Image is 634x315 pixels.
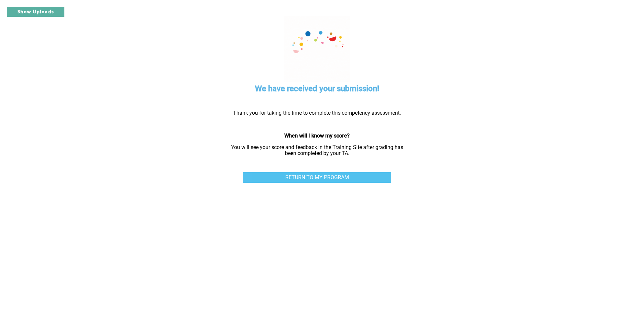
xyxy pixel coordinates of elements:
[226,110,408,116] p: Thank you for taking the time to complete this competency assessment.
[284,133,350,139] strong: When will I know my score?
[223,219,411,315] iframe: User feedback survey
[7,7,65,17] button: Show Uploads
[226,144,408,157] p: You will see your score and feedback in the Training Site after grading has been completed by you...
[243,172,391,183] a: RETURN TO MY PROGRAM
[255,83,379,94] h5: We have received your submission!
[284,16,350,82] img: celebration.7678411f.gif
